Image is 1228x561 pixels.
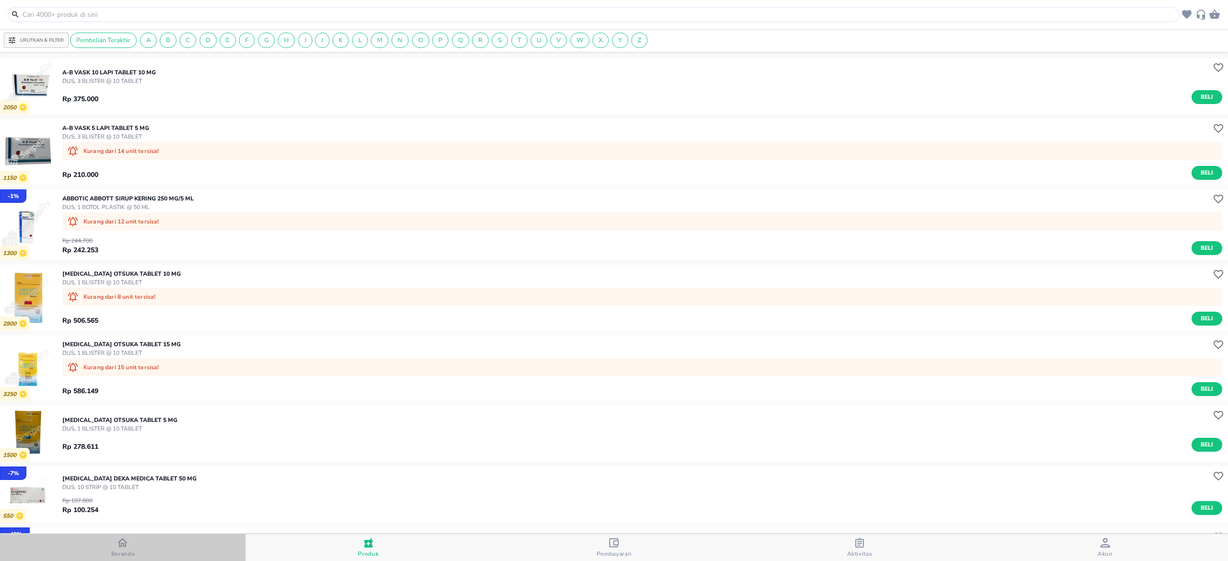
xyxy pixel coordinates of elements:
p: [MEDICAL_DATA] Otsuka TABLET 5 MG [62,416,177,424]
span: Y [613,36,628,45]
p: 1150 [3,175,19,182]
p: DUS, 1 BOTOL PLASTIK @ 50 ML [62,203,194,211]
span: E [220,36,236,45]
button: Beli [1192,90,1222,104]
span: G [259,36,274,45]
div: Y [612,33,628,48]
button: Produk [246,534,491,561]
p: [MEDICAL_DATA] Otsuka TABLET 10 MG [62,269,181,278]
p: - 7 % [8,469,19,478]
div: P [432,33,449,48]
p: Urutkan & Filter [20,37,64,44]
span: O [413,36,429,45]
div: V [550,33,567,48]
div: S [492,33,508,48]
div: C [179,33,196,48]
span: Aktivitas [847,550,873,558]
span: R [472,36,488,45]
p: 2050 [3,104,19,111]
span: H [278,36,295,45]
span: W [571,36,589,45]
span: N [392,36,408,45]
button: Urutkan & Filter [4,33,69,48]
div: Kurang dari 15 unit tersisa! [62,358,1222,376]
div: T [511,33,528,48]
button: Beli [1192,501,1222,515]
span: Pembayaran [597,550,632,558]
span: D [200,36,216,45]
span: T [512,36,527,45]
p: - 40 % [8,530,22,538]
span: F [239,36,254,45]
button: Beli [1192,438,1222,452]
span: X [593,36,608,45]
div: D [200,33,217,48]
span: Beli [1199,92,1215,102]
p: DUS, 10 STRIP @ 10 TABLET [62,483,197,491]
div: B [160,33,177,48]
div: O [412,33,429,48]
div: K [332,33,349,48]
span: S [492,36,508,45]
div: N [391,33,409,48]
button: Beli [1192,382,1222,396]
button: Beli [1192,312,1222,326]
div: Pembelian Terakhir [70,33,137,48]
span: Beli [1199,168,1215,178]
span: Akun [1098,550,1113,558]
p: Rp 210.000 [62,170,98,180]
div: X [592,33,609,48]
p: DUS, 1 BLISTER @ 10 TABLET [62,424,177,433]
button: Pembayaran [491,534,737,561]
p: [MEDICAL_DATA] Dexa Medica TABLET 50 MG [62,474,197,483]
p: DUS, 3 BLISTER @ 10 TABLET [62,77,156,85]
p: Rp 278.611 [62,442,98,452]
span: V [551,36,567,45]
p: DUS, 1 BLISTER @ 10 TABLET [62,349,181,357]
p: Rp 100.254 [62,505,98,515]
p: 3250 [3,391,19,398]
p: Rp 107.800 [62,496,98,505]
div: Kurang dari 12 unit tersisa! [62,212,1222,231]
div: U [531,33,547,48]
span: U [531,36,547,45]
p: 1300 [3,250,19,257]
div: H [278,33,295,48]
span: Beli [1199,384,1215,394]
div: W [570,33,590,48]
span: Beli [1199,243,1215,253]
p: 1500 [3,452,19,459]
span: I [299,36,312,45]
button: Aktivitas [737,534,982,561]
span: B [160,36,176,45]
div: I [298,33,312,48]
p: Rp 586.149 [62,386,98,396]
span: Produk [358,550,378,558]
span: Beli [1199,314,1215,324]
p: ABBOTIC Abbott SIRUP KERING 250 MG/5 ML [62,194,194,203]
p: A-B VASK 10 Lapi TABLET 10 MG [62,68,156,77]
p: Rp 242.253 [62,245,98,255]
div: E [220,33,236,48]
span: Beli [1199,440,1215,450]
span: K [333,36,348,45]
span: P [433,36,448,45]
span: M [371,36,388,45]
span: Q [452,36,469,45]
div: L [352,33,368,48]
div: M [371,33,389,48]
div: F [239,33,255,48]
div: Q [452,33,469,48]
p: 2800 [3,320,19,327]
p: 550 [3,513,16,520]
p: Rp 375.000 [62,94,98,104]
span: C [180,36,196,45]
button: Beli [1192,241,1222,255]
span: L [353,36,367,45]
span: A [141,36,156,45]
button: Akun [982,534,1228,561]
div: Kurang dari 14 unit tersisa! [62,142,1222,160]
p: DUS, 1 BLISTER @ 10 TABLET [62,278,181,287]
span: Z [632,36,647,45]
p: A-B VASK 5 Lapi TABLET 5 MG [62,124,149,132]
